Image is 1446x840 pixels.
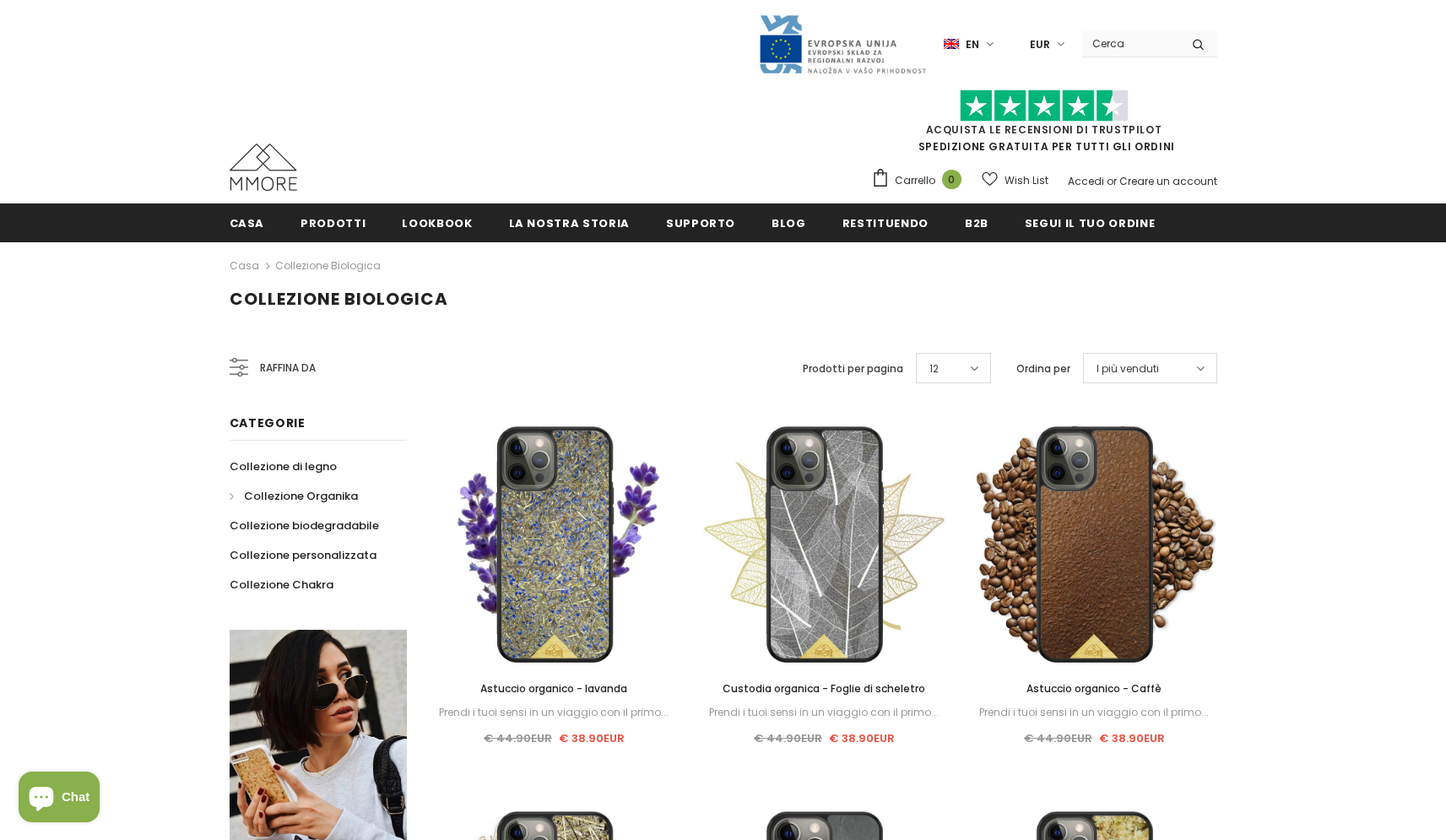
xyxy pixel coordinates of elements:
[275,258,381,273] a: Collezione biologica
[929,360,939,377] span: 12
[230,518,379,534] span: Collezione biodegradabile
[509,203,630,241] a: La nostra storia
[484,730,552,746] span: € 44.90EUR
[772,203,806,241] a: Blog
[230,547,376,563] span: Collezione personalizzata
[402,215,472,231] span: Lookbook
[754,730,822,746] span: € 44.90EUR
[772,215,806,231] span: Blog
[230,540,376,570] a: Collezione personalizzata
[895,172,935,189] span: Carrello
[402,203,472,241] a: Lookbook
[701,680,946,698] a: Custodia organica - Foglie di scheletro
[230,203,265,241] a: Casa
[758,36,927,51] a: Javni Razpis
[230,458,337,474] span: Collezione di legno
[942,170,961,189] span: 0
[666,203,735,241] a: supporto
[666,215,735,231] span: supporto
[509,215,630,231] span: La nostra storia
[230,481,358,511] a: Collezione Organika
[944,37,959,51] img: i-lang-1.png
[965,215,988,231] span: B2B
[480,681,627,696] span: Astuccio organico - lavanda
[260,359,316,377] span: Raffina da
[230,215,265,231] span: Casa
[1097,360,1159,377] span: I più venduti
[230,256,259,276] a: Casa
[230,452,337,481] a: Collezione di legno
[966,36,979,53] span: en
[842,203,929,241] a: Restituendo
[301,203,366,241] a: Prodotti
[803,360,903,377] label: Prodotti per pagina
[301,215,366,231] span: Prodotti
[14,772,105,826] inbox-online-store-chat: Shopify online store chat
[230,415,306,431] span: Categorie
[1099,730,1165,746] span: € 38.90EUR
[1119,174,1217,188] a: Creare un account
[559,730,625,746] span: € 38.90EUR
[1030,36,1050,53] span: EUR
[972,680,1216,698] a: Astuccio organico - Caffè
[1082,31,1179,56] input: Search Site
[432,680,677,698] a: Astuccio organico - lavanda
[926,122,1162,137] a: Acquista le recensioni di TrustPilot
[230,144,297,191] img: Casi MMORE
[723,681,925,696] span: Custodia organica - Foglie di scheletro
[842,215,929,231] span: Restituendo
[1016,360,1070,377] label: Ordina per
[230,577,333,593] span: Collezione Chakra
[1005,172,1048,189] span: Wish List
[1025,203,1155,241] a: Segui il tuo ordine
[244,488,358,504] span: Collezione Organika
[230,287,448,311] span: Collezione biologica
[230,511,379,540] a: Collezione biodegradabile
[1024,730,1092,746] span: € 44.90EUR
[982,165,1048,195] a: Wish List
[965,203,988,241] a: B2B
[1068,174,1104,188] a: Accedi
[230,570,333,599] a: Collezione Chakra
[960,89,1129,122] img: Fidati di Pilot Stars
[972,703,1216,722] div: Prendi i tuoi sensi in un viaggio con il primo...
[829,730,895,746] span: € 38.90EUR
[432,703,677,722] div: Prendi i tuoi sensi in un viaggio con il primo...
[871,97,1217,154] span: SPEDIZIONE GRATUITA PER TUTTI GLI ORDINI
[1025,215,1155,231] span: Segui il tuo ordine
[701,703,946,722] div: Prendi i tuoi sensi in un viaggio con il primo...
[871,168,970,193] a: Carrello 0
[1107,174,1117,188] span: or
[1026,681,1162,696] span: Astuccio organico - Caffè
[758,14,927,75] img: Javni Razpis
